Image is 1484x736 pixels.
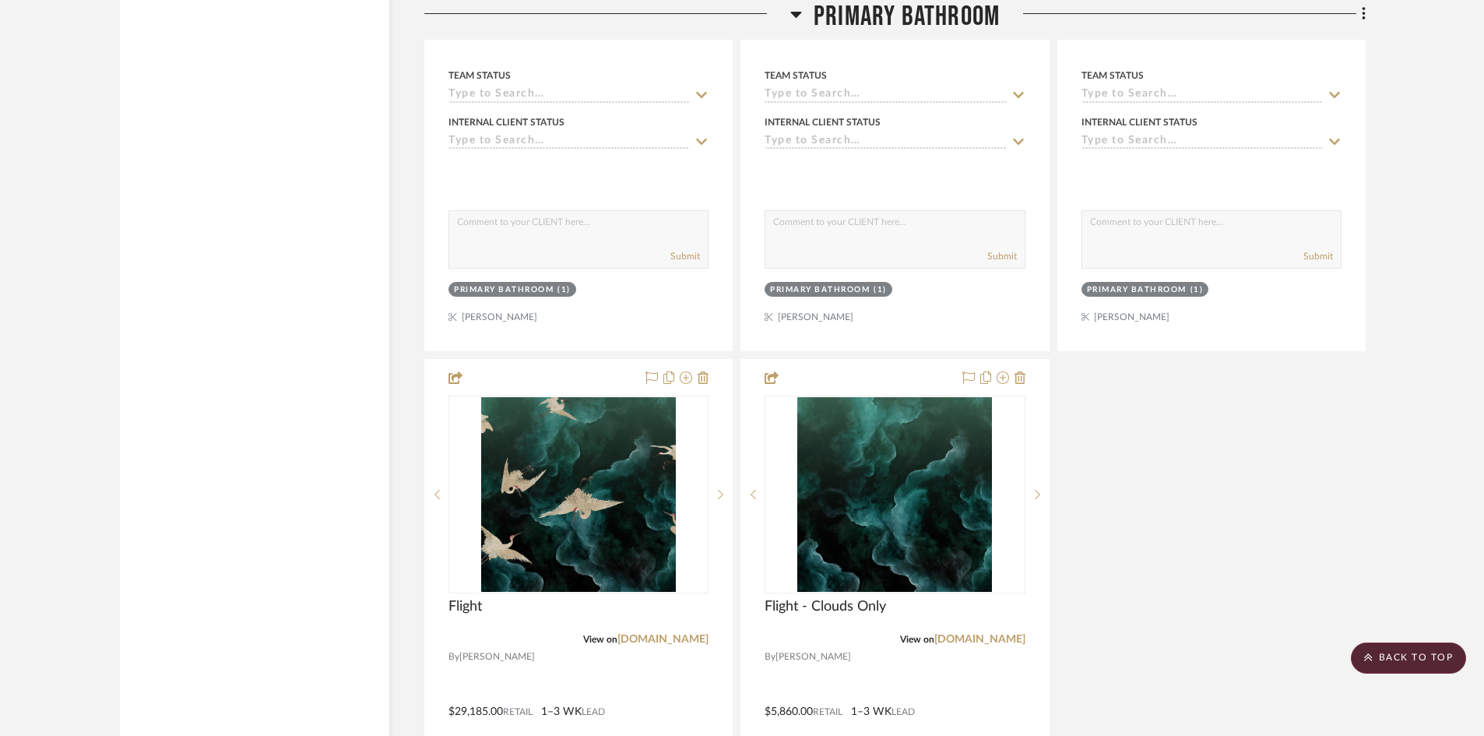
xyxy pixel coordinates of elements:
span: [PERSON_NAME] [775,650,851,664]
input: Type to Search… [1081,88,1323,103]
a: [DOMAIN_NAME] [617,634,709,645]
input: Type to Search… [1081,135,1323,150]
div: Team Status [765,69,827,83]
div: (1) [557,284,571,296]
input: Type to Search… [765,135,1006,150]
input: Type to Search… [448,135,690,150]
div: Primary Bathroom [454,284,554,296]
input: Type to Search… [765,88,1006,103]
div: Internal Client Status [765,115,881,129]
div: Internal Client Status [448,115,564,129]
div: (1) [874,284,887,296]
div: Team Status [1081,69,1144,83]
img: Flight - Clouds Only [797,397,992,592]
div: Internal Client Status [1081,115,1197,129]
span: Flight [448,598,482,615]
input: Type to Search… [448,88,690,103]
a: [DOMAIN_NAME] [934,634,1025,645]
button: Submit [987,249,1017,263]
span: By [448,650,459,664]
span: Flight - Clouds Only [765,598,886,615]
button: Submit [1303,249,1333,263]
span: View on [900,635,934,644]
div: Primary Bathroom [770,284,870,296]
scroll-to-top-button: BACK TO TOP [1351,643,1466,674]
button: Submit [670,249,700,263]
span: View on [583,635,617,644]
span: [PERSON_NAME] [459,650,535,664]
div: (1) [1190,284,1204,296]
img: Flight [481,397,676,592]
div: Team Status [448,69,511,83]
span: By [765,650,775,664]
div: Primary Bathroom [1087,284,1187,296]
